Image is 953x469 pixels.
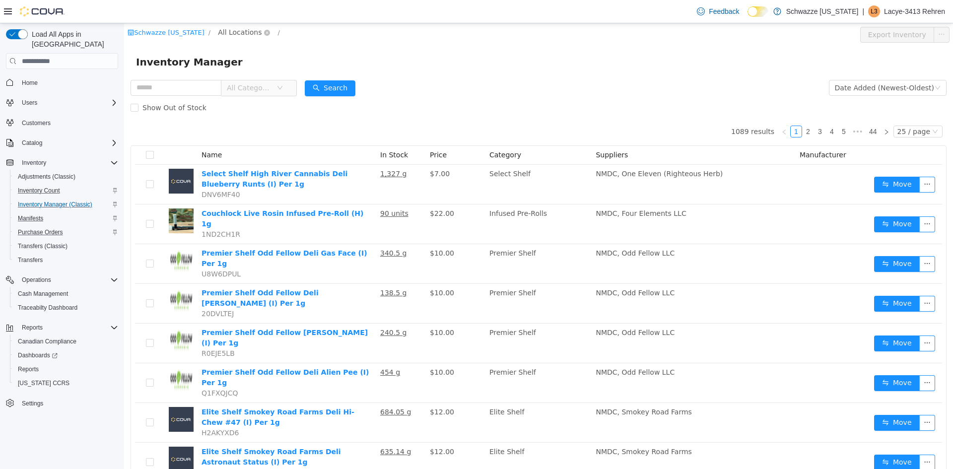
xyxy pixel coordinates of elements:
[10,239,122,253] button: Transfers (Classic)
[14,171,118,183] span: Adjustments (Classic)
[77,286,110,294] span: 20DVLTEJ
[714,103,725,114] a: 5
[10,301,122,315] button: Traceabilty Dashboard
[750,392,796,407] button: icon: swapMove
[18,322,47,334] button: Reports
[709,6,739,16] span: Feedback
[868,5,880,17] div: Lacye-3413 Rehren
[306,186,330,194] span: $22.00
[18,274,118,286] span: Operations
[756,102,768,114] li: Next Page
[45,185,69,210] img: Couchlock Live Rosin Infused Pre-Roll (H) 1g hero shot
[77,326,111,334] span: R0EJE5LB
[2,75,122,89] button: Home
[2,273,122,287] button: Operations
[18,351,58,359] span: Dashboards
[654,102,666,114] li: Previous Page
[750,431,796,447] button: icon: swapMove
[256,146,282,154] u: 1,327 g
[306,146,326,154] span: $7.00
[748,6,768,17] input: Dark Mode
[45,344,69,369] img: Premier Shelf Odd Fellow Deli Alien Pee (I) Per 1g hero shot
[14,363,118,375] span: Reports
[18,304,77,312] span: Traceabilty Dashboard
[10,198,122,211] button: Inventory Manager (Classic)
[3,6,10,12] i: icon: shop
[45,304,69,329] img: Premier Shelf Odd Fellow Deli Boof Sauce (I) Per 1g hero shot
[77,226,243,244] a: Premier Shelf Odd Fellow Deli Gas Face (I) Per 1g
[18,157,118,169] span: Inventory
[759,106,765,112] i: icon: right
[306,345,330,353] span: $10.00
[18,322,118,334] span: Reports
[14,254,118,266] span: Transfers
[18,397,118,409] span: Settings
[77,424,217,443] a: Elite Shelf Smokey Road Farms Deli Astronaut Status (I) Per 1g
[14,349,62,361] a: Dashboards
[2,321,122,335] button: Reports
[256,128,284,135] span: In Stock
[14,288,118,300] span: Cash Management
[77,247,117,255] span: U8W6DPUL
[736,3,810,19] button: Export Inventory
[18,398,47,409] a: Settings
[10,170,122,184] button: Adjustments (Classic)
[795,193,811,209] button: icon: ellipsis
[678,102,690,114] li: 2
[884,5,945,17] p: Lacye-3413 Rehren
[742,103,756,114] a: 44
[795,431,811,447] button: icon: ellipsis
[6,71,118,436] nav: Complex example
[14,377,73,389] a: [US_STATE] CCRS
[693,1,743,21] a: Feedback
[811,62,817,68] i: icon: down
[77,167,116,175] span: DNV6MF40
[256,385,287,393] u: 684.05 g
[2,156,122,170] button: Inventory
[22,276,51,284] span: Operations
[18,214,43,222] span: Manifests
[10,362,122,376] button: Reports
[140,6,146,12] i: icon: close-circle
[795,272,811,288] button: icon: ellipsis
[810,3,825,19] button: icon: ellipsis
[795,312,811,328] button: icon: ellipsis
[306,424,330,432] span: $12.00
[472,146,599,154] span: NMDC, One Eleven (Righteous Herb)
[77,345,245,363] a: Premier Shelf Odd Fellow Deli Alien Pee (I) Per 1g
[750,193,796,209] button: icon: swapMove
[795,352,811,368] button: icon: ellipsis
[750,272,796,288] button: icon: swapMove
[14,302,118,314] span: Traceabilty Dashboard
[18,290,68,298] span: Cash Management
[676,128,722,135] span: Manufacturer
[18,157,50,169] button: Inventory
[18,117,118,129] span: Customers
[256,186,284,194] u: 90 units
[714,102,726,114] li: 5
[18,242,68,250] span: Transfers (Classic)
[14,335,118,347] span: Canadian Compliance
[14,199,96,210] a: Inventory Manager (Classic)
[773,103,806,114] div: 25 / page
[77,385,230,403] a: Elite Shelf Smokey Road Farms Deli Hi-Chew #47 (I) Per 1g
[862,5,864,17] p: |
[10,184,122,198] button: Inventory Count
[14,240,71,252] a: Transfers (Classic)
[361,141,468,181] td: Select Shelf
[10,348,122,362] a: Dashboards
[18,173,75,181] span: Adjustments (Classic)
[750,352,796,368] button: icon: swapMove
[45,384,69,408] img: Elite Shelf Smokey Road Farms Deli Hi-Chew #47 (I) Per 1g placeholder
[18,274,55,286] button: Operations
[22,159,46,167] span: Inventory
[690,102,702,114] li: 3
[2,136,122,150] button: Catalog
[742,102,756,114] li: 44
[18,228,63,236] span: Purchase Orders
[20,6,65,16] img: Cova
[472,424,567,432] span: NMDC, Smokey Road Farms
[795,233,811,249] button: icon: ellipsis
[786,5,859,17] p: Schwazze [US_STATE]
[256,424,287,432] u: 635.14 g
